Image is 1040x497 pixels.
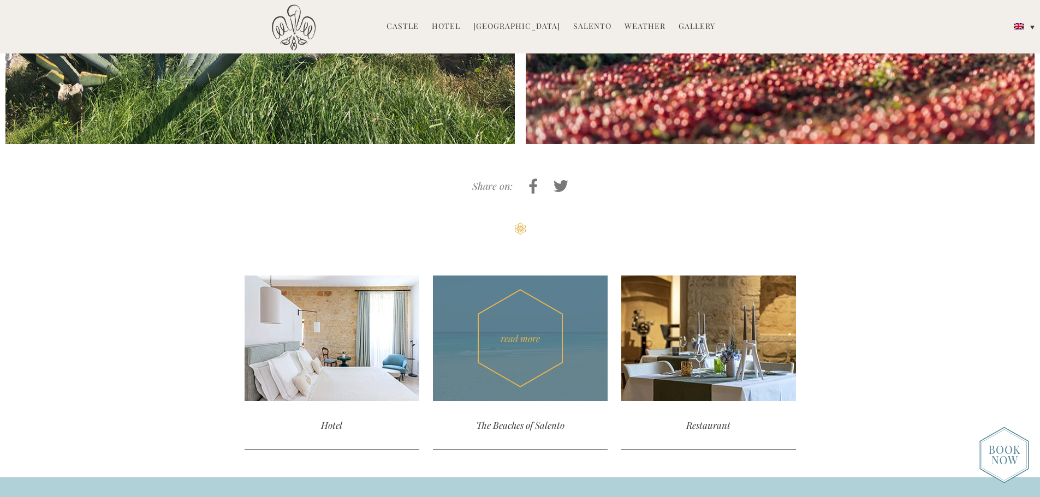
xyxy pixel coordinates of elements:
img: new-booknow.png [979,427,1029,483]
a: Restaurant [621,276,796,450]
a: [GEOGRAPHIC_DATA] [473,21,560,33]
div: read more [433,276,608,401]
a: Gallery [679,21,715,33]
a: read more The Beaches of Salento [433,276,608,450]
a: Weather [625,21,665,33]
div: Restaurant [621,401,796,450]
div: Hotel [245,401,419,450]
div: The Beaches of Salento [433,401,608,450]
a: Castle [387,21,419,33]
img: Castello di Ugento [272,4,316,51]
a: Hotel [432,21,460,33]
a: Hotel [245,276,419,450]
img: English [1014,23,1024,29]
h4: Share on: [472,181,513,192]
a: Salento [573,21,611,33]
